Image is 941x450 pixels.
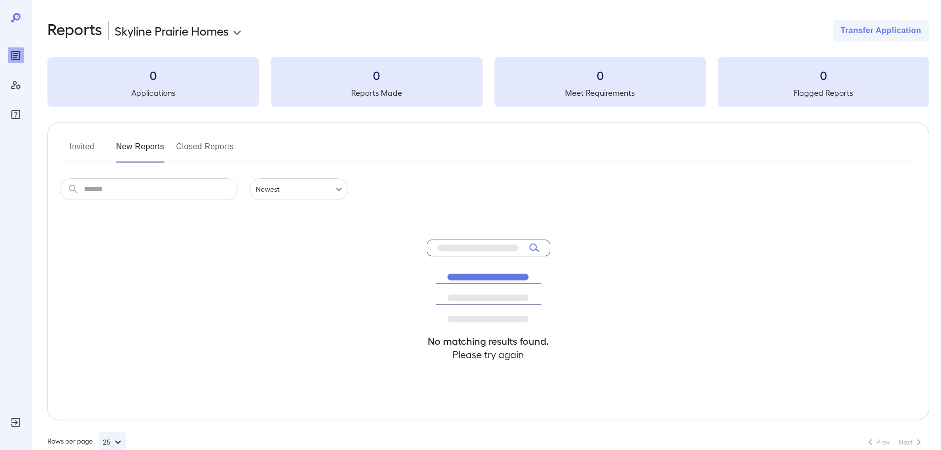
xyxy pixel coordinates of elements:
div: Newest [249,178,348,200]
div: Manage Users [8,77,24,93]
div: FAQ [8,107,24,123]
div: Log Out [8,414,24,430]
div: Reports [8,47,24,63]
summary: 0Applications0Reports Made0Meet Requirements0Flagged Reports [47,57,929,107]
h5: Applications [47,87,259,99]
button: Closed Reports [176,139,234,163]
button: New Reports [116,139,164,163]
nav: pagination navigation [860,434,929,450]
h3: 0 [271,67,482,83]
p: Skyline Prairie Homes [115,23,229,39]
h3: 0 [494,67,706,83]
h2: Reports [47,20,102,41]
button: Transfer Application [833,20,929,41]
h4: Please try again [427,348,550,361]
h3: 0 [47,67,259,83]
h5: Meet Requirements [494,87,706,99]
h4: No matching results found. [427,334,550,348]
h5: Flagged Reports [718,87,929,99]
button: Invited [60,139,104,163]
h3: 0 [718,67,929,83]
h5: Reports Made [271,87,482,99]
